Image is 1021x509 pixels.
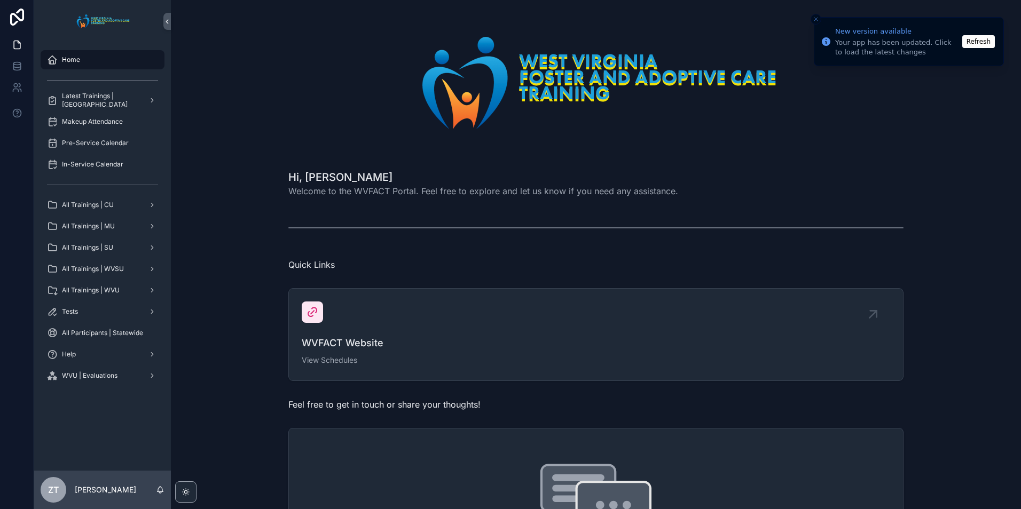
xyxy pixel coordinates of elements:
[62,55,80,64] span: Home
[41,366,164,385] a: WVU | Evaluations
[62,160,123,169] span: In-Service Calendar
[288,185,678,197] span: Welcome to the WVFACT Portal. Feel free to explore and let us know if you need any assistance.
[62,243,113,252] span: All Trainings | SU
[41,195,164,214] a: All Trainings | CU
[62,222,115,230] span: All Trainings | MU
[62,92,140,109] span: Latest Trainings | [GEOGRAPHIC_DATA]
[289,289,903,380] a: WVFACT WebsiteView Schedules
[62,201,114,209] span: All Trainings | CU
[41,238,164,257] a: All Trainings | SU
[62,139,129,147] span: Pre-Service Calendar
[62,371,117,380] span: WVU | Evaluations
[62,350,76,359] span: Help
[962,35,995,48] button: Refresh
[288,259,335,270] span: Quick Links
[811,14,821,25] button: Close toast
[41,259,164,279] a: All Trainings | WVSU
[62,329,143,337] span: All Participants | Statewide
[41,281,164,300] a: All Trainings | WVU
[835,38,959,57] div: Your app has been updated. Click to load the latest changes
[288,399,481,410] span: Feel free to get in touch or share your thoughts!
[75,484,136,495] p: [PERSON_NAME]
[62,117,123,126] span: Makeup Attendance
[41,50,164,69] a: Home
[41,302,164,321] a: Tests
[41,217,164,236] a: All Trainings | MU
[41,155,164,174] a: In-Service Calendar
[41,345,164,364] a: Help
[41,112,164,131] a: Makeup Attendance
[41,91,164,110] a: Latest Trainings | [GEOGRAPHIC_DATA]
[288,170,678,185] h1: Hi, [PERSON_NAME]
[835,26,959,37] div: New version available
[41,133,164,153] a: Pre-Service Calendar
[48,483,59,496] span: ZT
[302,355,890,365] span: View Schedules
[74,13,132,30] img: App logo
[62,265,124,273] span: All Trainings | WVSU
[402,26,790,140] img: 26288-LogoRetina.png
[34,43,171,399] div: scrollable content
[41,323,164,343] a: All Participants | Statewide
[62,286,120,295] span: All Trainings | WVU
[62,307,78,316] span: Tests
[302,336,890,351] span: WVFACT Website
